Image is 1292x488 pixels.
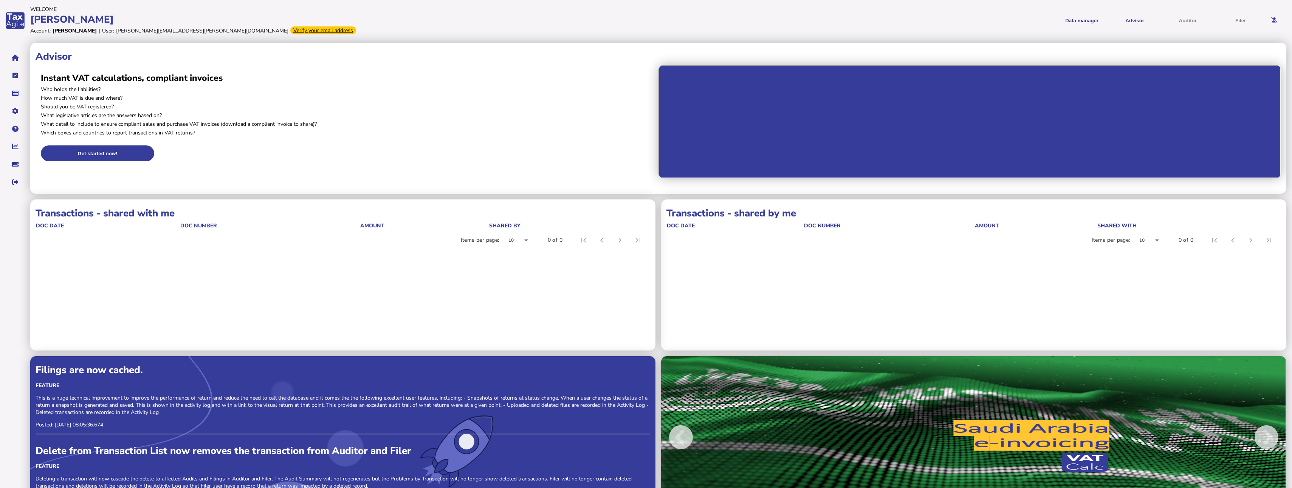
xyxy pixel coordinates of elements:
[1179,236,1193,244] div: 0 of 0
[1164,11,1211,30] button: Auditor
[1260,231,1278,249] button: Last page
[41,129,653,136] p: Which boxes and countries to report transactions in VAT returns?
[629,231,647,249] button: Last page
[30,6,646,13] div: Welcome
[658,65,1281,178] iframe: Advisor intro
[1242,231,1260,249] button: Next page
[53,27,97,34] div: [PERSON_NAME]
[975,222,999,229] div: Amount
[36,222,180,229] div: doc date
[7,103,23,119] button: Manage settings
[593,231,611,249] button: Previous page
[36,363,650,377] div: Filings are now cached.
[649,11,1265,30] menu: navigate products
[489,222,647,229] div: shared by
[360,222,384,229] div: Amount
[180,222,359,229] div: doc number
[36,463,650,470] div: Feature
[41,120,653,128] p: What detail to include to ensure compliant sales and purchase VAT invoices (download a compliant ...
[41,145,154,161] button: Get started now!
[36,444,650,457] div: Delete from Transaction List now removes the transaction from Auditor and Filer
[7,68,23,83] button: Tasks
[102,27,114,34] div: User:
[41,112,653,119] p: What legislative articles are the answers based on?
[36,394,650,416] p: This is a huge technical improvement to improve the performance of return and reduce the need to ...
[41,72,653,84] h2: Instant VAT calculations, compliant invoices
[36,222,64,229] div: doc date
[1111,11,1159,30] button: Shows a dropdown of VAT Advisor options
[461,236,499,244] div: Items per page:
[36,207,650,220] h1: Transactions - shared with me
[666,207,1281,220] h1: Transactions - shared by me
[667,222,803,229] div: doc date
[611,231,629,249] button: Next page
[804,222,841,229] div: doc number
[290,26,356,34] div: Verify your email address
[7,85,23,101] button: Data manager
[7,156,23,172] button: Raise a support ticket
[1205,231,1224,249] button: First page
[7,121,23,137] button: Help pages
[667,222,695,229] div: doc date
[1097,222,1137,229] div: shared with
[41,94,653,102] p: How much VAT is due and where?
[36,50,1281,63] h1: Advisor
[1058,11,1106,30] button: Shows a dropdown of Data manager options
[575,231,593,249] button: First page
[1097,222,1278,229] div: shared with
[1224,231,1242,249] button: Previous page
[30,13,646,26] div: [PERSON_NAME]
[36,421,650,428] p: Posted: [DATE] 08:05:36.674
[116,27,288,34] div: [PERSON_NAME][EMAIL_ADDRESS][PERSON_NAME][DOMAIN_NAME]
[804,222,974,229] div: doc number
[36,382,650,389] div: Feature
[41,86,653,93] p: Who holds the liabilities?
[1271,18,1278,23] i: Email needs to be verified
[1217,11,1264,30] button: Filer
[7,50,23,66] button: Home
[180,222,217,229] div: doc number
[7,139,23,154] button: Insights
[99,27,100,34] div: |
[7,174,23,190] button: Sign out
[548,236,562,244] div: 0 of 0
[41,103,653,110] p: Should you be VAT registered?
[360,222,488,229] div: Amount
[12,93,19,94] i: Data manager
[1092,236,1130,244] div: Items per page:
[30,27,51,34] div: Account:
[975,222,1097,229] div: Amount
[489,222,521,229] div: shared by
